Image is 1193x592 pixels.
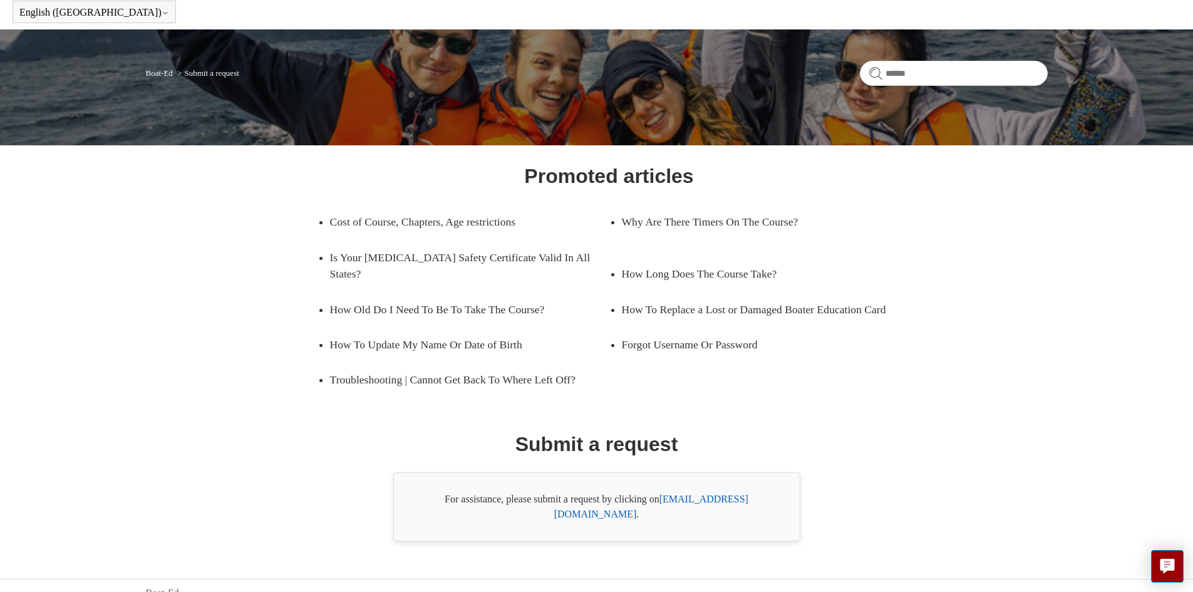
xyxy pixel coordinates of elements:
a: Troubleshooting | Cannot Get Back To Where Left Off? [330,362,609,397]
li: Boat-Ed [146,68,175,78]
button: English ([GEOGRAPHIC_DATA]) [19,7,169,18]
a: Cost of Course, Chapters, Age restrictions [330,204,591,239]
a: Forgot Username Or Password [622,327,882,362]
a: How Long Does The Course Take? [622,256,882,291]
li: Submit a request [175,68,239,78]
a: Why Are There Timers On The Course? [622,204,882,239]
a: Is Your [MEDICAL_DATA] Safety Certificate Valid In All States? [330,240,609,292]
a: How To Replace a Lost or Damaged Boater Education Card [622,292,901,327]
a: How Old Do I Need To Be To Take The Course? [330,292,591,327]
button: Live chat [1151,550,1184,583]
div: For assistance, please submit a request by clicking on . [393,472,800,541]
input: Search [860,61,1048,86]
h1: Submit a request [515,429,678,459]
a: Boat-Ed [146,68,173,78]
h1: Promoted articles [524,161,693,191]
a: How To Update My Name Or Date of Birth [330,327,591,362]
